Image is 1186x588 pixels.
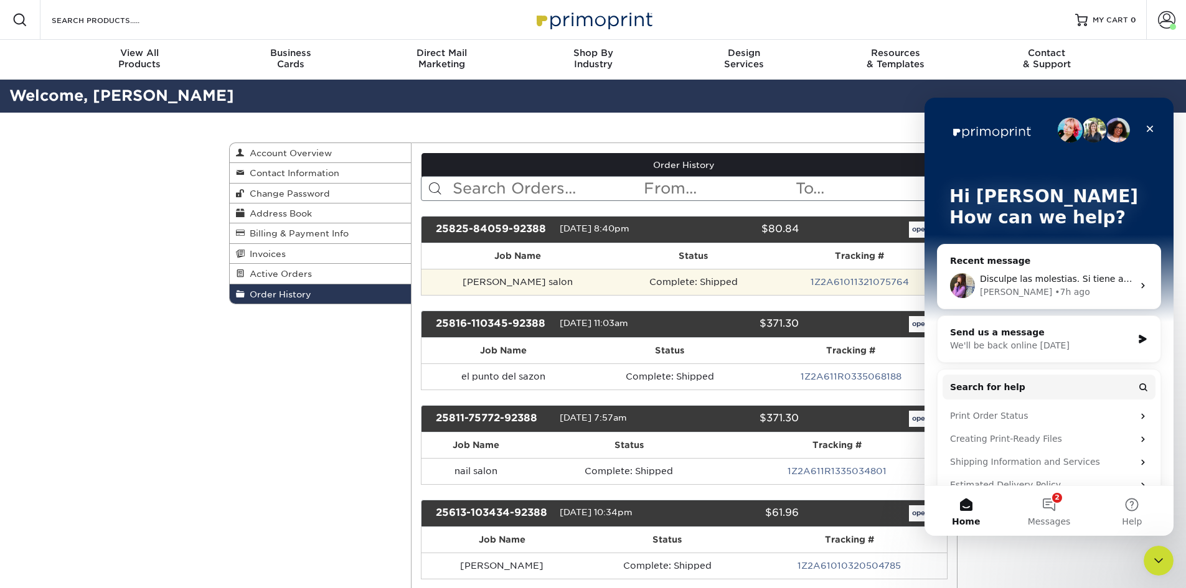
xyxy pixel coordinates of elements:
div: 25816-110345-92388 [426,316,560,332]
a: Contact& Support [971,40,1122,80]
span: Order History [245,289,311,299]
span: Help [197,419,217,428]
span: Invoices [245,249,286,259]
div: Products [64,47,215,70]
th: Status [614,243,772,269]
span: Change Password [245,189,330,198]
span: Design [669,47,820,58]
div: 25811-75772-92388 [426,411,560,427]
td: Complete: Shipped [585,363,755,390]
th: Status [585,338,755,363]
button: Messages [83,388,166,438]
span: View All [64,47,215,58]
a: Order History [421,153,947,177]
a: Contact Information [230,163,412,183]
a: Shop ByIndustry [517,40,669,80]
span: Contact [971,47,1122,58]
input: Search Orders... [451,177,642,200]
div: Close [214,20,237,42]
a: open [909,316,933,332]
span: [DATE] 10:34pm [560,507,633,517]
th: Tracking # [752,527,947,553]
span: Messages [103,419,146,428]
button: Search for help [18,277,231,302]
th: Job Name [421,527,583,553]
span: Resources [820,47,971,58]
div: & Support [971,47,1122,70]
a: open [909,505,933,521]
div: Estimated Delivery Policy [18,376,231,399]
a: Resources& Templates [820,40,971,80]
img: Primoprint [531,6,656,33]
a: open [909,222,933,238]
a: Billing & Payment Info [230,223,412,243]
a: open [909,411,933,427]
a: 1Z2A61011321075764 [811,277,909,287]
th: Job Name [421,338,585,363]
a: Order History [230,284,412,304]
div: Send us a message [26,228,208,241]
a: Change Password [230,184,412,203]
th: Tracking # [773,243,947,269]
th: Tracking # [755,338,947,363]
div: 25613-103434-92388 [426,505,560,521]
div: Industry [517,47,669,70]
div: Send us a messageWe'll be back online [DATE] [12,218,237,265]
button: Help [166,388,249,438]
span: Search for help [26,283,101,296]
a: View AllProducts [64,40,215,80]
div: Creating Print-Ready Files [26,335,209,348]
span: MY CART [1093,15,1128,26]
th: Status [530,432,728,458]
span: Account Overview [245,148,332,158]
a: 1Z2A611R0335068188 [801,371,901,381]
td: [PERSON_NAME] salon [421,269,614,295]
th: Status [583,527,752,553]
span: [DATE] 8:40pm [560,223,629,233]
span: Address Book [245,208,312,218]
span: Billing & Payment Info [245,228,349,238]
a: DesignServices [669,40,820,80]
input: SEARCH PRODUCTS..... [50,12,172,27]
div: [PERSON_NAME] [55,188,128,201]
div: Print Order Status [26,312,209,325]
span: Contact Information [245,168,339,178]
span: Shop By [517,47,669,58]
a: 1Z2A61010320504785 [798,561,901,571]
span: [DATE] 11:03am [560,318,628,328]
span: 0 [1131,16,1136,24]
td: nail salon [421,458,530,484]
div: Shipping Information and Services [18,353,231,376]
a: Account Overview [230,143,412,163]
span: [DATE] 7:57am [560,413,627,422]
iframe: Intercom live chat [1144,546,1174,576]
div: Print Order Status [18,307,231,330]
a: Address Book [230,203,412,223]
td: [PERSON_NAME] [421,553,583,579]
iframe: Google Customer Reviews [3,550,106,584]
span: Direct Mail [366,47,517,58]
th: Tracking # [728,432,946,458]
a: BusinessCards [215,40,366,80]
span: Business [215,47,366,58]
span: Active Orders [245,269,312,279]
input: From... [642,177,794,200]
span: Home [27,419,55,428]
a: Active Orders [230,264,412,284]
div: Cards [215,47,366,70]
div: & Templates [820,47,971,70]
div: 25825-84059-92388 [426,222,560,238]
div: Shipping Information and Services [26,358,209,371]
iframe: Intercom live chat [925,98,1174,536]
td: Complete: Shipped [583,553,752,579]
div: Estimated Delivery Policy [26,381,209,394]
